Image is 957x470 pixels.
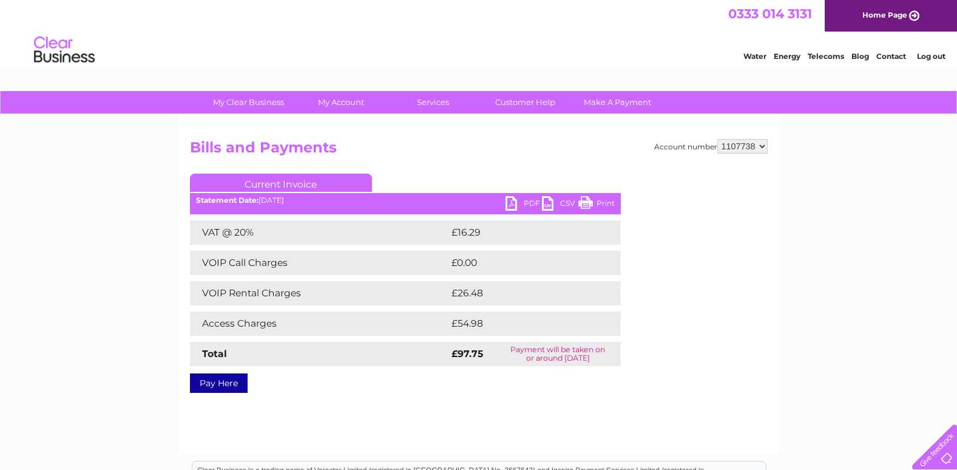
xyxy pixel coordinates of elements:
div: Account number [654,139,768,154]
td: VOIP Call Charges [190,251,448,275]
a: Make A Payment [567,91,668,114]
td: VAT @ 20% [190,220,448,245]
a: PDF [506,196,542,214]
div: [DATE] [190,196,621,205]
a: Water [743,52,766,61]
a: Log out [917,52,945,61]
div: Clear Business is a trading name of Verastar Limited (registered in [GEOGRAPHIC_DATA] No. 3667643... [192,7,766,59]
strong: Total [202,348,227,359]
a: Pay Here [190,373,248,393]
td: £26.48 [448,281,597,305]
td: £54.98 [448,312,597,336]
b: Statement Date: [196,196,259,205]
a: Customer Help [475,91,575,114]
a: Energy [774,52,800,61]
a: Contact [876,52,906,61]
h2: Bills and Payments [190,139,768,162]
strong: £97.75 [451,348,483,359]
a: My Clear Business [198,91,299,114]
td: VOIP Rental Charges [190,281,448,305]
a: Current Invoice [190,174,372,192]
a: Print [578,196,615,214]
a: Blog [851,52,869,61]
img: logo.png [33,32,95,69]
td: £16.29 [448,220,595,245]
a: Telecoms [808,52,844,61]
a: CSV [542,196,578,214]
a: 0333 014 3131 [728,6,812,21]
td: Access Charges [190,312,448,336]
td: Payment will be taken on or around [DATE] [495,342,621,366]
a: My Account [291,91,391,114]
td: £0.00 [448,251,593,275]
a: Services [383,91,483,114]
